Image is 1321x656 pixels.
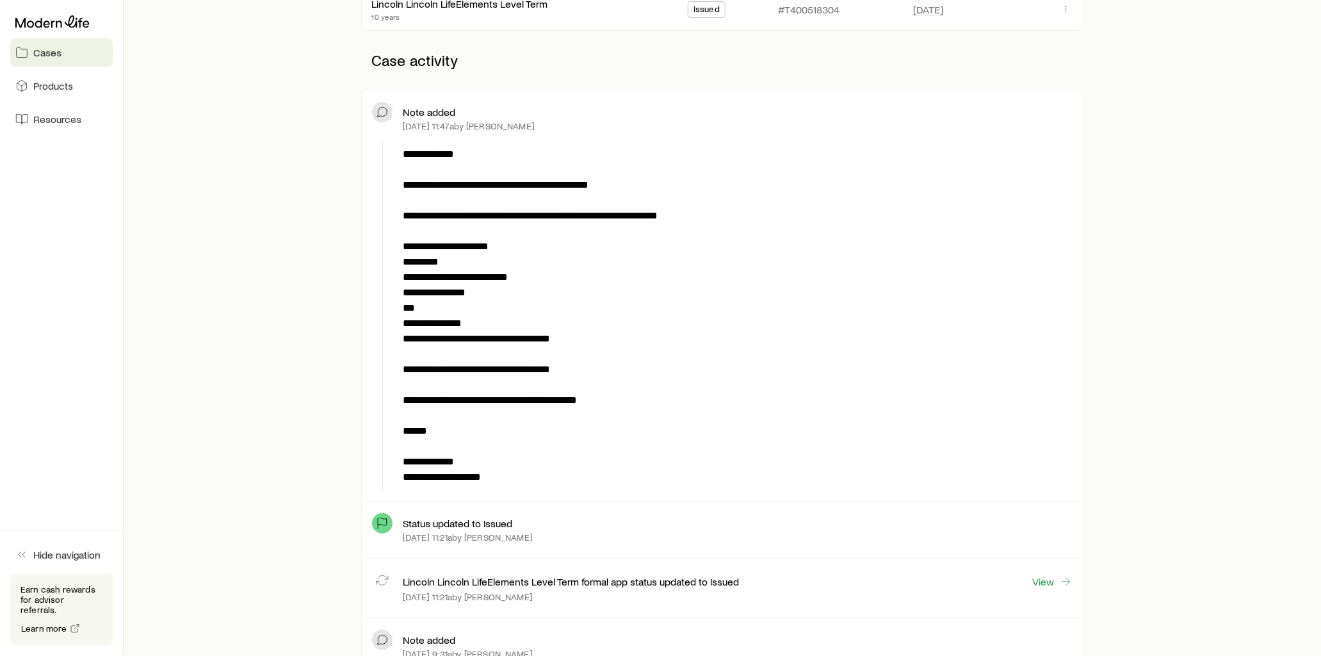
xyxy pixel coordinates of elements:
[10,38,113,67] a: Cases
[371,12,547,22] p: 10 years
[10,72,113,100] a: Products
[403,634,455,646] p: Note added
[361,41,1083,79] p: Case activity
[693,4,720,17] span: Issued
[403,532,533,543] p: [DATE] 11:21a by [PERSON_NAME]
[33,46,61,59] span: Cases
[403,592,533,602] p: [DATE] 11:21a by [PERSON_NAME]
[403,575,739,588] p: Lincoln Lincoln LifeElements Level Term formal app status updated to Issued
[33,548,101,561] span: Hide navigation
[10,541,113,569] button: Hide navigation
[10,574,113,646] div: Earn cash rewards for advisor referrals.Learn more
[20,584,102,615] p: Earn cash rewards for advisor referrals.
[778,3,839,16] p: #T400518304
[403,121,535,131] p: [DATE] 11:47a by [PERSON_NAME]
[33,79,73,92] span: Products
[1032,575,1073,589] a: View
[403,517,512,530] p: Status updated to Issued
[10,105,113,133] a: Resources
[33,113,81,126] span: Resources
[21,624,67,633] span: Learn more
[403,106,455,119] p: Note added
[914,3,944,16] span: [DATE]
